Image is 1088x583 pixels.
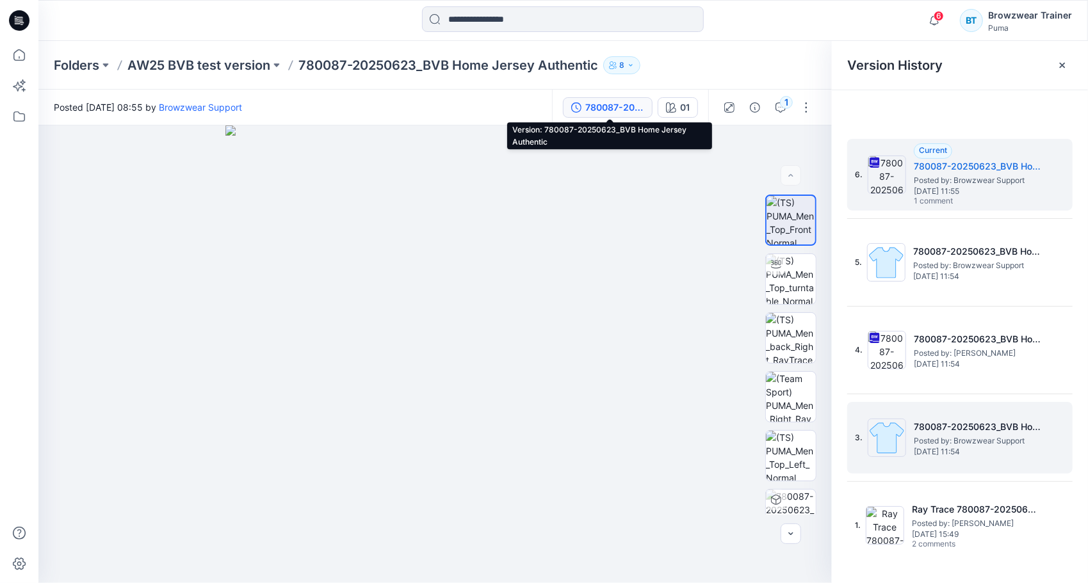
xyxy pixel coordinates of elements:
[867,243,905,282] img: 780087-20250623_BVB Home Jersey Authentic
[914,159,1042,174] h5: 780087-20250623_BVB Home Jersey Authentic
[127,56,270,74] a: AW25 BVB test version
[914,187,1042,196] span: [DATE] 11:55
[619,58,624,72] p: 8
[912,502,1040,517] h5: Ray Trace 780087-20250623_BVB Home Jersey Authentic
[225,125,645,583] img: eyJhbGciOiJIUzI1NiIsImtpZCI6IjAiLCJzbHQiOiJzZXMiLCJ0eXAiOiJKV1QifQ.eyJkYXRhIjp7InR5cGUiOiJzdG9yYW...
[988,23,1072,33] div: Puma
[913,259,1041,272] span: Posted by: Browzwear Support
[745,97,765,118] button: Details
[847,58,943,73] span: Version History
[914,196,1003,207] span: 1 comment
[680,100,690,115] div: 01
[766,254,816,304] img: (TS) PUMA_Men_Top_turntable_Normal
[960,9,983,32] div: BT
[914,419,1042,435] h5: 780087-20250623_BVB Home Jersey Authentic
[658,97,698,118] button: 01
[912,530,1040,539] span: [DATE] 15:49
[868,331,906,369] img: 780087-20250623_BVB Home Jersey Authentic
[766,490,816,539] img: 780087-20250623_BVB Home Jersey Authentic 01
[919,145,947,155] span: Current
[855,520,861,531] span: 1.
[855,257,862,268] span: 5.
[770,97,791,118] button: 1
[54,56,99,74] a: Folders
[855,169,863,180] span: 6.
[912,517,1040,530] span: Posted by: Olga Nagula
[934,11,944,21] span: 6
[866,506,904,545] img: Ray Trace 780087-20250623_BVB Home Jersey Authentic
[766,372,816,422] img: (Team Sport) PUMA_Men_Right_RayTrace
[563,97,653,118] button: 780087-20250623_BVB Home Jersey Authentic
[1057,60,1068,70] button: Close
[868,419,906,457] img: 780087-20250623_BVB Home Jersey Authentic
[54,100,242,114] span: Posted [DATE] 08:55 by
[766,431,816,481] img: (TS) PUMA_Men_Top_Left_Normal
[912,539,1002,550] span: 2 comments
[914,435,1042,447] span: Posted by: Browzwear Support
[913,272,1041,281] span: [DATE] 11:54
[914,360,1042,369] span: [DATE] 11:54
[855,432,863,443] span: 3.
[988,8,1072,23] div: Browzwear Trainer
[298,56,598,74] p: 780087-20250623_BVB Home Jersey Authentic
[603,56,640,74] button: 8
[914,174,1042,187] span: Posted by: Browzwear Support
[855,344,863,356] span: 4.
[914,447,1042,456] span: [DATE] 11:54
[914,347,1042,360] span: Posted by: Dominik Grassi
[159,102,242,113] a: Browzwear Support
[766,313,816,363] img: (TS) PUMA_Men_back_Right_RayTrace
[868,156,906,194] img: 780087-20250623_BVB Home Jersey Authentic
[767,196,815,244] img: (TS) PUMA_Men_Top_Front Normal
[913,244,1041,259] h5: 780087-20250623_BVB Home Jersey Authentic
[914,331,1042,347] h5: 780087-20250623_BVB Home Jersey Authentic
[585,100,644,115] div: 780087-20250623_BVB Home Jersey Authentic
[780,96,793,109] div: 1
